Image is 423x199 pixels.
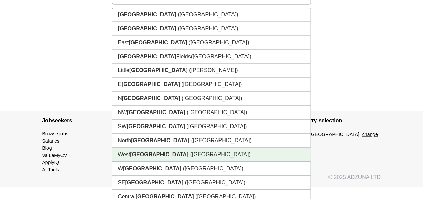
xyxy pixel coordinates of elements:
[189,40,249,45] span: ([GEOGRAPHIC_DATA])
[185,180,245,186] span: ([GEOGRAPHIC_DATA])
[189,68,238,74] span: ([PERSON_NAME])
[127,124,185,130] strong: [GEOGRAPHIC_DATA]
[112,148,310,162] li: West
[122,82,180,88] strong: [GEOGRAPHIC_DATA]
[112,106,310,120] li: NW
[112,78,310,92] li: E
[127,110,185,116] strong: [GEOGRAPHIC_DATA]
[112,50,310,64] li: Fields
[118,26,176,31] strong: [GEOGRAPHIC_DATA]
[42,160,59,165] a: ApplyIQ
[129,40,187,45] strong: [GEOGRAPHIC_DATA]
[187,124,247,130] span: ([GEOGRAPHIC_DATA])
[187,110,247,116] span: ([GEOGRAPHIC_DATA])
[42,138,60,144] a: Salaries
[112,162,310,176] li: W
[112,36,310,50] li: East
[191,138,252,144] span: ([GEOGRAPHIC_DATA])
[112,64,310,78] li: Little
[178,12,238,17] span: ([GEOGRAPHIC_DATA])
[125,180,184,186] strong: [GEOGRAPHIC_DATA]
[129,68,188,74] strong: [GEOGRAPHIC_DATA]
[112,120,310,134] li: SW
[112,92,310,106] li: N
[178,26,238,31] span: ([GEOGRAPHIC_DATA])
[42,153,67,158] a: ValueMyCV
[191,54,251,59] span: ([GEOGRAPHIC_DATA])
[42,146,52,151] a: Blog
[190,152,251,158] span: ([GEOGRAPHIC_DATA])
[131,138,189,144] strong: [GEOGRAPHIC_DATA]
[310,131,360,138] span: [GEOGRAPHIC_DATA]
[123,166,181,172] strong: [GEOGRAPHIC_DATA]
[182,96,242,102] span: ([GEOGRAPHIC_DATA])
[296,111,381,131] h4: Country selection
[362,131,378,138] button: change
[183,166,243,172] span: ([GEOGRAPHIC_DATA])
[118,12,176,17] strong: [GEOGRAPHIC_DATA]
[42,167,59,173] a: AI Tools
[112,134,310,148] li: North
[118,54,176,59] strong: [GEOGRAPHIC_DATA]
[112,176,310,190] li: SE
[181,82,242,88] span: ([GEOGRAPHIC_DATA])
[130,152,188,158] strong: [GEOGRAPHIC_DATA]
[37,174,386,187] div: © 2025 ADZUNA LTD
[42,131,68,137] a: Browse jobs
[122,96,180,102] strong: [GEOGRAPHIC_DATA]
